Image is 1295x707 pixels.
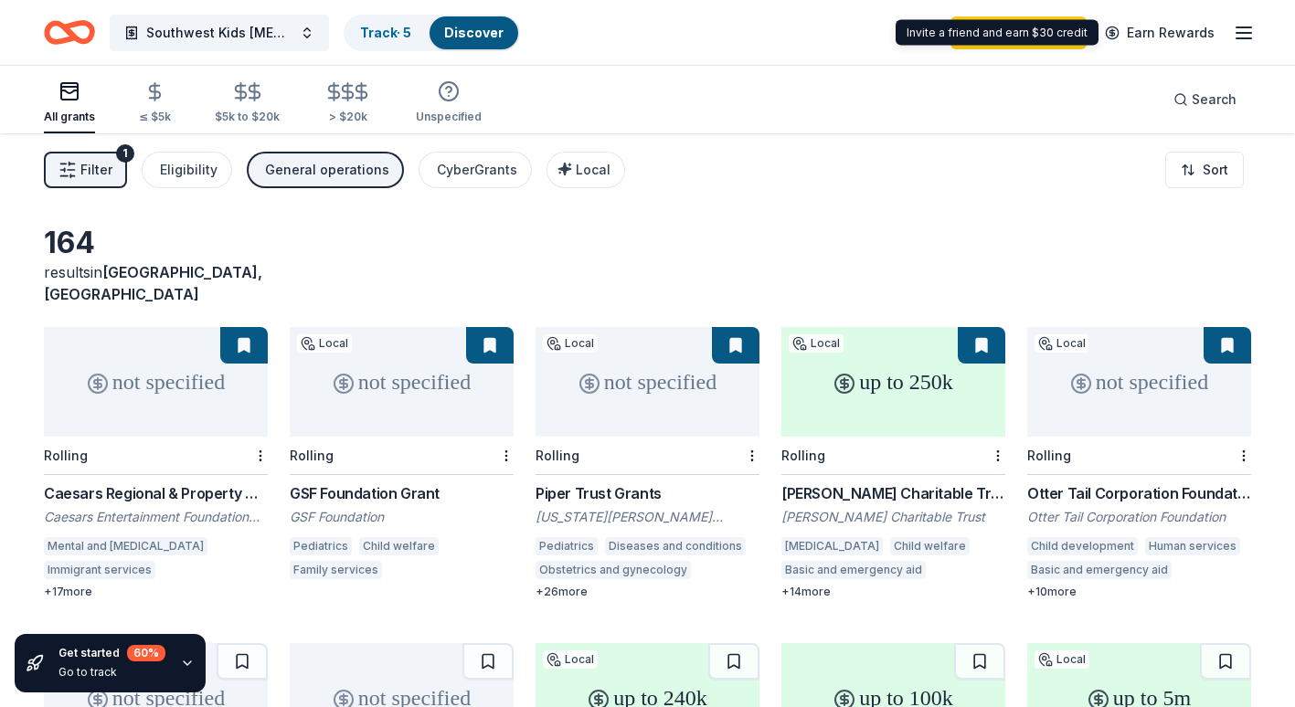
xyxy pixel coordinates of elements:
[1035,650,1089,669] div: Local
[58,665,165,680] div: Go to track
[444,25,504,40] a: Discover
[160,159,218,181] div: Eligibility
[896,20,1099,46] div: Invite a friend and earn $30 credit
[1035,334,1089,353] div: Local
[290,327,514,437] div: not specified
[1027,482,1251,504] div: Otter Tail Corporation Foundation Grant Program
[44,537,207,555] div: Mental and [MEDICAL_DATA]
[543,334,598,353] div: Local
[360,25,411,40] a: Track· 5
[44,110,95,124] div: All grants
[419,152,532,188] button: CyberGrants
[1027,537,1138,555] div: Child development
[1165,152,1244,188] button: Sort
[44,585,268,599] div: + 17 more
[536,537,598,555] div: Pediatrics
[44,508,268,526] div: Caesars Entertainment Foundation Inc
[576,162,610,177] span: Local
[543,650,598,669] div: Local
[44,261,268,305] div: results
[536,482,759,504] div: Piper Trust Grants
[781,448,825,463] div: Rolling
[344,15,520,51] button: Track· 5Discover
[127,645,165,661] div: 60 %
[297,334,352,353] div: Local
[44,225,268,261] div: 164
[324,110,372,124] div: > $20k
[547,152,625,188] button: Local
[536,585,759,599] div: + 26 more
[789,334,844,353] div: Local
[781,561,926,579] div: Basic and emergency aid
[44,448,88,463] div: Rolling
[290,327,514,585] a: not specifiedLocalRollingGSF Foundation GrantGSF FoundationPediatricsChild welfareFamily services
[290,561,382,579] div: Family services
[536,508,759,526] div: [US_STATE][PERSON_NAME] Charitable Trust
[359,537,439,555] div: Child welfare
[139,110,171,124] div: ≤ $5k
[1203,159,1228,181] span: Sort
[416,73,482,133] button: Unspecified
[215,74,280,133] button: $5k to $20k
[44,327,268,599] a: not specifiedRollingCaesars Regional & Property GivingCaesars Entertainment Foundation IncMental ...
[416,110,482,124] div: Unspecified
[215,110,280,124] div: $5k to $20k
[890,537,970,555] div: Child welfare
[1027,327,1251,599] a: not specifiedLocalRollingOtter Tail Corporation Foundation Grant ProgramOtter Tail Corporation Fo...
[44,11,95,54] a: Home
[44,263,262,303] span: in
[44,561,155,579] div: Immigrant services
[290,448,334,463] div: Rolling
[265,159,389,181] div: General operations
[536,561,691,579] div: Obstetrics and gynecology
[781,585,1005,599] div: + 14 more
[58,645,165,661] div: Get started
[536,327,759,599] a: not specifiedLocalRollingPiper Trust Grants[US_STATE][PERSON_NAME] Charitable TrustPediatricsDise...
[290,537,352,555] div: Pediatrics
[437,159,517,181] div: CyberGrants
[1027,508,1251,526] div: Otter Tail Corporation Foundation
[44,263,262,303] span: [GEOGRAPHIC_DATA], [GEOGRAPHIC_DATA]
[116,144,134,163] div: 1
[1027,448,1071,463] div: Rolling
[110,15,329,51] button: Southwest Kids [MEDICAL_DATA] FOundation
[950,16,1087,49] a: Start free trial
[290,508,514,526] div: GSF Foundation
[1192,89,1237,111] span: Search
[605,537,746,555] div: Diseases and conditions
[139,74,171,133] button: ≤ $5k
[44,327,268,437] div: not specified
[781,537,883,555] div: [MEDICAL_DATA]
[146,22,292,44] span: Southwest Kids [MEDICAL_DATA] FOundation
[1145,537,1240,555] div: Human services
[1027,561,1172,579] div: Basic and emergency aid
[781,327,1005,437] div: up to 250k
[781,482,1005,504] div: [PERSON_NAME] Charitable Trust Grants (Non-Environment Requests)
[1159,81,1251,118] button: Search
[1027,585,1251,599] div: + 10 more
[80,159,112,181] span: Filter
[1027,327,1251,437] div: not specified
[324,74,372,133] button: > $20k
[44,73,95,133] button: All grants
[781,508,1005,526] div: [PERSON_NAME] Charitable Trust
[247,152,404,188] button: General operations
[536,448,579,463] div: Rolling
[1094,16,1226,49] a: Earn Rewards
[536,327,759,437] div: not specified
[142,152,232,188] button: Eligibility
[44,152,127,188] button: Filter1
[781,327,1005,599] a: up to 250kLocalRolling[PERSON_NAME] Charitable Trust Grants (Non-Environment Requests)[PERSON_NAM...
[290,482,514,504] div: GSF Foundation Grant
[44,482,268,504] div: Caesars Regional & Property Giving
